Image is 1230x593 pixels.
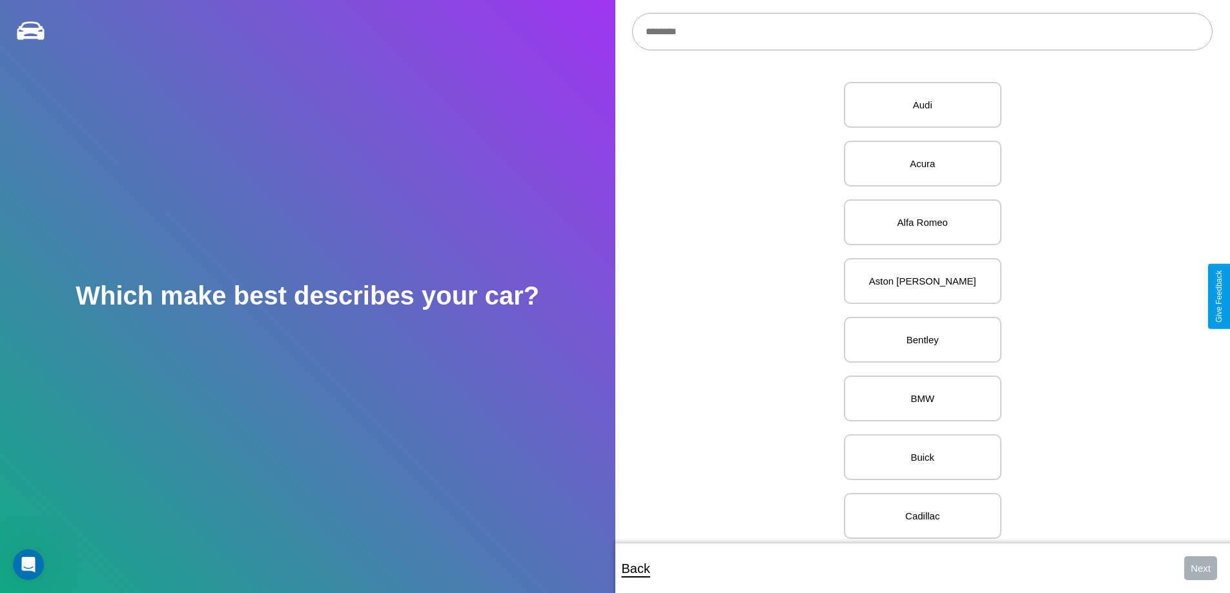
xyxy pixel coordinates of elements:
[858,272,987,290] p: Aston [PERSON_NAME]
[858,390,987,407] p: BMW
[858,96,987,114] p: Audi
[858,214,987,231] p: Alfa Romeo
[1184,556,1217,580] button: Next
[76,281,539,310] h2: Which make best describes your car?
[1215,270,1224,323] div: Give Feedback
[622,557,650,580] p: Back
[858,155,987,172] p: Acura
[858,507,987,525] p: Cadillac
[858,448,987,466] p: Buick
[13,549,44,580] iframe: Intercom live chat
[858,331,987,348] p: Bentley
